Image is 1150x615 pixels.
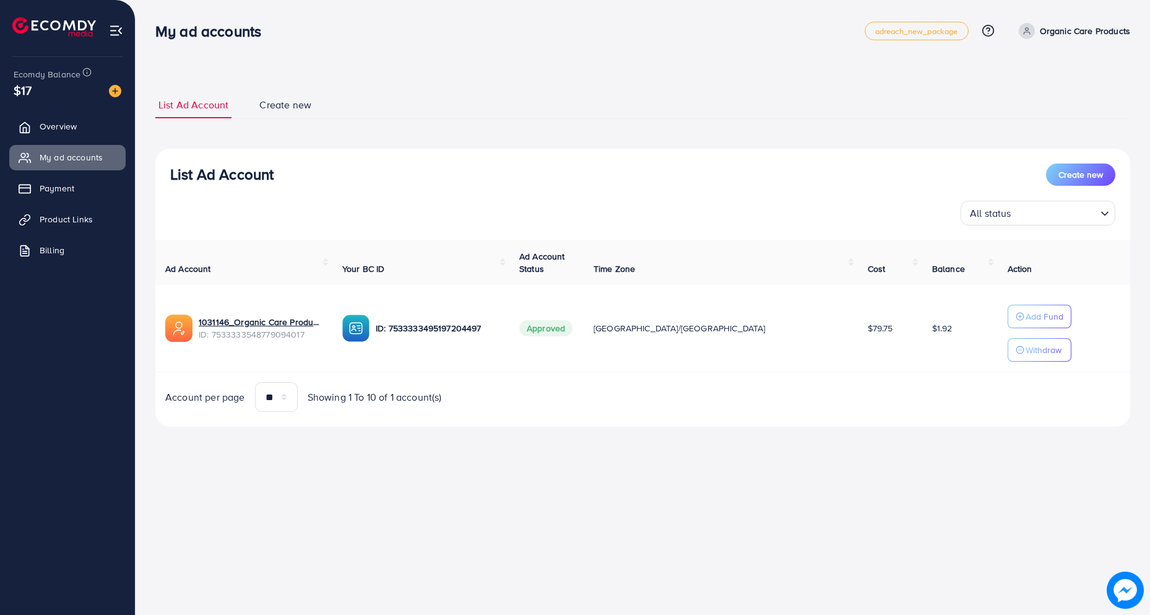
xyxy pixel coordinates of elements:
span: Balance [932,263,965,275]
img: menu [109,24,123,38]
button: Withdraw [1008,338,1071,362]
span: Create new [1058,168,1103,181]
span: $1.92 [932,322,953,334]
span: Cost [868,263,886,275]
a: My ad accounts [9,145,126,170]
span: Payment [40,182,74,194]
a: Organic Care Products [1014,23,1130,39]
span: $79.75 [868,322,893,334]
a: Billing [9,238,126,263]
a: 1031146_Organic Care Products_1753990938207 [199,316,322,328]
span: Ad Account [165,263,211,275]
img: image [1107,572,1143,608]
h3: List Ad Account [170,165,274,183]
a: adreach_new_package [865,22,969,40]
p: Add Fund [1026,309,1063,324]
span: All status [967,204,1014,222]
button: Add Fund [1008,305,1071,328]
a: Overview [9,114,126,139]
span: Account per page [165,390,245,404]
img: logo [12,17,96,37]
span: ID: 7533333548779094017 [199,328,322,341]
span: Billing [40,244,64,256]
p: Withdraw [1026,342,1061,357]
img: ic-ba-acc.ded83a64.svg [342,315,370,342]
div: Search for option [961,201,1115,225]
span: adreach_new_package [875,27,958,35]
p: Organic Care Products [1040,24,1130,38]
img: image [109,85,121,97]
span: Create new [259,98,311,112]
h3: My ad accounts [155,22,271,40]
span: Product Links [40,213,93,225]
span: Your BC ID [342,263,385,275]
span: $17 [14,81,32,99]
span: Ad Account Status [519,250,565,275]
a: Product Links [9,207,126,232]
span: Overview [40,120,77,133]
a: Payment [9,176,126,201]
span: Ecomdy Balance [14,68,80,81]
span: Time Zone [594,263,635,275]
span: Showing 1 To 10 of 1 account(s) [308,390,442,404]
img: ic-ads-acc.e4c84228.svg [165,315,192,342]
div: <span class='underline'>1031146_Organic Care Products_1753990938207</span></br>7533333548779094017 [199,316,322,341]
span: My ad accounts [40,151,103,164]
input: Search for option [1015,202,1096,222]
span: Approved [519,320,573,336]
p: ID: 7533333495197204497 [376,321,499,336]
button: Create new [1046,164,1115,186]
span: Action [1008,263,1032,275]
span: [GEOGRAPHIC_DATA]/[GEOGRAPHIC_DATA] [594,322,766,334]
span: List Ad Account [158,98,228,112]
